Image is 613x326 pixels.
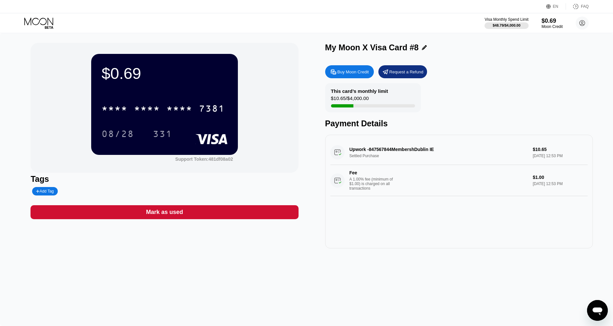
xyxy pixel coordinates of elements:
[31,174,298,184] div: Tags
[148,126,177,142] div: 331
[349,170,395,175] div: Fee
[542,18,563,29] div: $0.69Moon Credit
[493,23,521,27] div: $48.79 / $4,000.00
[325,119,593,128] div: Payment Details
[587,300,608,321] iframe: Button to launch messaging window
[331,95,369,104] div: $10.65 / $4,000.00
[484,17,528,22] div: Visa Monthly Spend Limit
[325,65,374,78] div: Buy Moon Credit
[337,69,369,75] div: Buy Moon Credit
[32,187,57,195] div: Add Tag
[325,43,419,52] div: My Moon X Visa Card #8
[199,104,225,115] div: 7381
[546,3,566,10] div: EN
[349,177,398,191] div: A 1.00% fee (minimum of $1.00) is charged on all transactions
[533,182,588,186] div: [DATE] 12:53 PM
[581,4,589,9] div: FAQ
[378,65,427,78] div: Request a Refund
[102,130,134,140] div: 08/28
[389,69,423,75] div: Request a Refund
[331,88,388,94] div: This card’s monthly limit
[146,208,183,216] div: Mark as used
[31,205,298,219] div: Mark as used
[542,18,563,24] div: $0.69
[36,189,54,194] div: Add Tag
[553,4,558,9] div: EN
[97,126,139,142] div: 08/28
[330,165,588,196] div: FeeA 1.00% fee (minimum of $1.00) is charged on all transactions$1.00[DATE] 12:53 PM
[484,17,528,29] div: Visa Monthly Spend Limit$48.79/$4,000.00
[566,3,589,10] div: FAQ
[102,64,227,82] div: $0.69
[175,157,233,162] div: Support Token:481df08a02
[175,157,233,162] div: Support Token: 481df08a02
[153,130,172,140] div: 331
[542,24,563,29] div: Moon Credit
[533,175,588,180] div: $1.00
